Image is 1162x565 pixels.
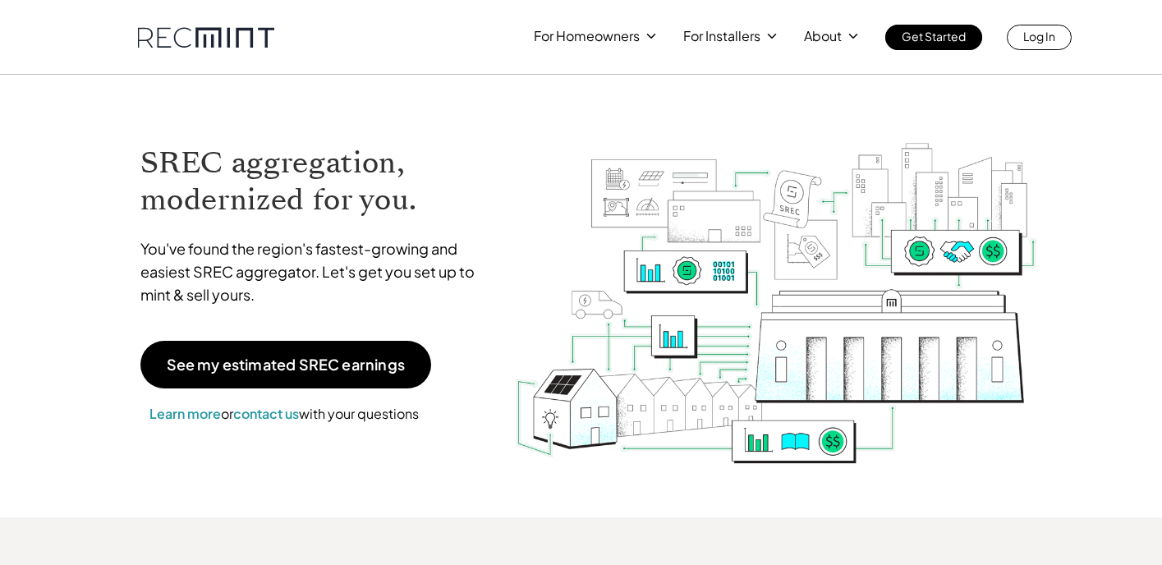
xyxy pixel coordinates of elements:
p: You've found the region's fastest-growing and easiest SREC aggregator. Let's get you set up to mi... [140,237,490,306]
a: Learn more [149,405,221,422]
a: contact us [233,405,299,422]
p: For Homeowners [534,25,640,48]
a: See my estimated SREC earnings [140,341,431,388]
p: For Installers [683,25,760,48]
p: See my estimated SREC earnings [167,357,405,372]
p: Log In [1023,25,1055,48]
p: Get Started [902,25,966,48]
p: About [804,25,842,48]
img: RECmint value cycle [514,99,1038,468]
h1: SREC aggregation, modernized for you. [140,145,490,218]
a: Log In [1007,25,1072,50]
p: or with your questions [140,403,428,425]
a: Get Started [885,25,982,50]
